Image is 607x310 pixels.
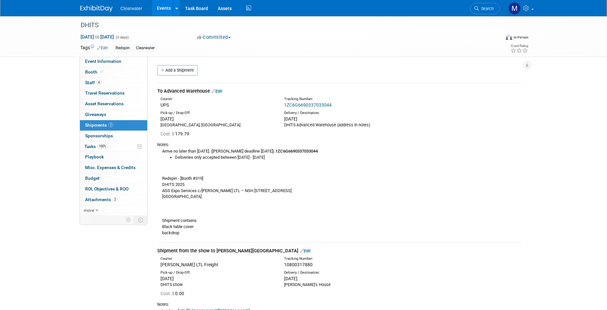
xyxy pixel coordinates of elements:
td: Tags [80,44,108,52]
span: 0.00 [160,291,187,296]
span: Search [479,6,494,11]
a: Edit [212,89,222,94]
a: Attachments2 [80,195,147,205]
img: ExhibitDay [80,6,113,12]
td: Personalize Event Tab Strip [123,216,134,224]
div: DHITS [78,19,490,31]
div: Pick-up / Drop-Off: [160,110,274,116]
div: Delivery / Destination: [284,270,398,275]
a: 1ZC6G6690337033044 [284,102,332,108]
span: Clearwater [120,6,142,11]
span: Tasks [84,144,108,149]
a: Asset Reservations [80,99,147,109]
td: Toggle Event Tabs [134,216,148,224]
span: Travel Reservations [85,90,125,96]
a: Add a Shipment [157,65,198,75]
div: Pick-up / Drop-Off: [160,270,274,275]
a: Giveaways [80,109,147,120]
div: To Advanced Warehouse [157,88,522,95]
span: Sponsorships [85,133,113,138]
a: Misc. Expenses & Credits [80,163,147,173]
div: Event Format [462,34,528,43]
div: Clearwater [134,45,157,52]
a: Staff4 [80,78,147,88]
a: Budget [80,173,147,184]
a: Edit [97,46,108,50]
img: Format-Inperson.png [506,35,512,40]
div: Courier: [160,256,274,261]
a: Shipments2 [80,120,147,131]
div: [GEOGRAPHIC_DATA], [GEOGRAPHIC_DATA] [160,122,274,128]
div: [PERSON_NAME] LTL Freight [160,261,274,268]
div: [DATE] [160,116,274,122]
a: Edit [300,248,311,253]
span: Booth [85,69,105,75]
div: Redspin [114,45,132,52]
div: DHITS Advanced Warehouse (address in notes) [284,122,398,128]
div: Courier: [160,97,274,102]
span: Asset Reservations [85,101,124,106]
span: 2 [113,197,117,202]
button: Committed [195,34,233,41]
div: UPS [160,102,274,108]
i: Booth reservation complete [100,70,104,74]
span: Shipments [85,122,113,128]
b: 1ZC6G6690337033044 [275,149,318,154]
span: Budget [85,176,100,181]
span: Staff [85,80,101,85]
a: Travel Reservations [80,88,147,98]
a: Event Information [80,56,147,67]
div: Delivery / Destination: [284,110,398,116]
div: In-Person [513,35,528,40]
a: Tasks100% [80,142,147,152]
div: Event Rating [511,44,528,48]
span: (3 days) [115,35,129,40]
span: 10800317880 [284,262,313,267]
span: 100% [97,144,108,149]
span: Giveaways [85,112,106,117]
li: Deliveries only accepted between [DATE] - [DATE] [175,155,522,161]
div: DHITS show [160,282,274,288]
span: Cost: $ [160,131,175,136]
div: Arrive no later than [DATE]. ([PERSON_NAME] deadline [DATE]). Redspin - [Booth #319] DHITS 2025 A... [157,148,522,236]
span: ROI, Objectives & ROO [85,186,128,191]
a: Booth [80,67,147,77]
div: [DATE] [160,275,274,282]
span: more [84,208,94,213]
a: Search [470,3,500,14]
span: to [94,34,100,40]
div: [DATE] [284,275,398,282]
a: Playbook [80,152,147,162]
span: Misc. Expenses & Credits [85,165,136,170]
span: Cost: $ [160,291,175,296]
span: 4 [96,80,101,85]
div: Shipment from the show to [PERSON_NAME][GEOGRAPHIC_DATA] [157,247,522,254]
span: 179.79 [160,131,192,136]
div: [PERSON_NAME]'s House [284,282,398,288]
a: Sponsorships [80,131,147,141]
div: Tracking Number: [284,256,429,261]
a: more [80,205,147,216]
span: Playbook [85,154,104,159]
span: Event Information [85,59,121,64]
span: [DATE] [DATE] [80,34,114,40]
div: Notes: [157,142,522,148]
a: ROI, Objectives & ROO [80,184,147,194]
div: Tracking Number: [284,97,429,102]
div: Notes: [157,302,522,307]
div: [DATE] [284,116,398,122]
span: 2 [108,122,113,127]
img: Monica Pastor [508,2,521,15]
span: Attachments [85,197,117,202]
